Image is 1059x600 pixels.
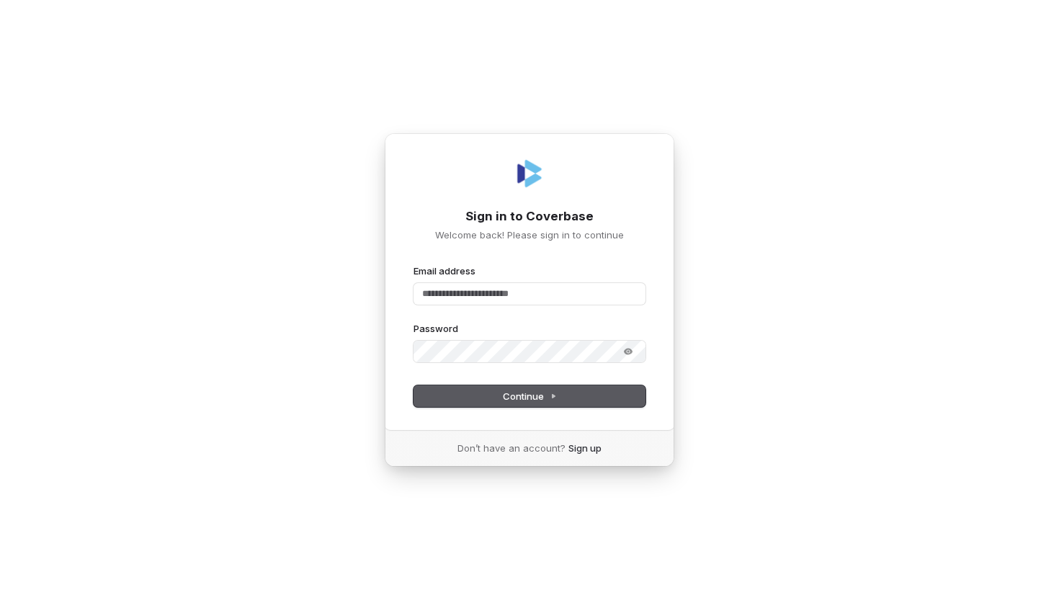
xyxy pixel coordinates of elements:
label: Email address [414,264,475,277]
span: Don’t have an account? [457,442,566,455]
button: Continue [414,385,645,407]
a: Sign up [568,442,602,455]
label: Password [414,322,458,335]
span: Continue [503,390,557,403]
p: Welcome back! Please sign in to continue [414,228,645,241]
h1: Sign in to Coverbase [414,208,645,225]
img: Coverbase [512,156,547,191]
button: Show password [614,343,643,360]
